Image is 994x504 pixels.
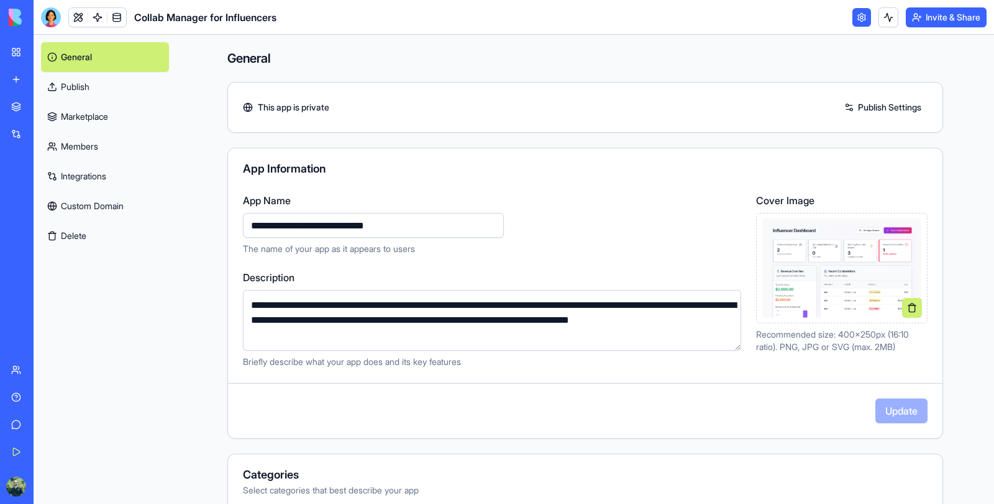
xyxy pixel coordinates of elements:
[243,270,741,285] label: Description
[906,7,987,27] button: Invite & Share
[243,356,741,368] p: Briefly describe what your app does and its key features
[41,191,169,221] a: Custom Domain
[227,50,943,67] h4: General
[243,484,928,497] div: Select categories that best describe your app
[134,10,276,25] span: Collab Manager for Influencers
[243,193,741,208] label: App Name
[41,132,169,161] a: Members
[41,161,169,191] a: Integrations
[243,243,741,255] p: The name of your app as it appears to users
[41,221,169,251] button: Delete
[6,477,26,497] img: ACg8ocLepBZF2nNKbLNu2xQ4nmhyceCpEqKnMAt8nYhNT9inZA9e9lKQkg=s96-c
[243,469,928,480] div: Categories
[258,101,329,114] span: This app is private
[756,328,928,353] p: Recommended size: 400x250px (16:10 ratio). PNG, JPG or SVG (max. 2MB)
[243,163,928,174] div: App Information
[838,97,928,117] a: Publish Settings
[756,193,928,208] label: Cover Image
[41,72,169,102] a: Publish
[41,102,169,132] a: Marketplace
[762,218,922,318] img: Preview
[41,42,169,72] a: General
[9,9,86,26] img: logo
